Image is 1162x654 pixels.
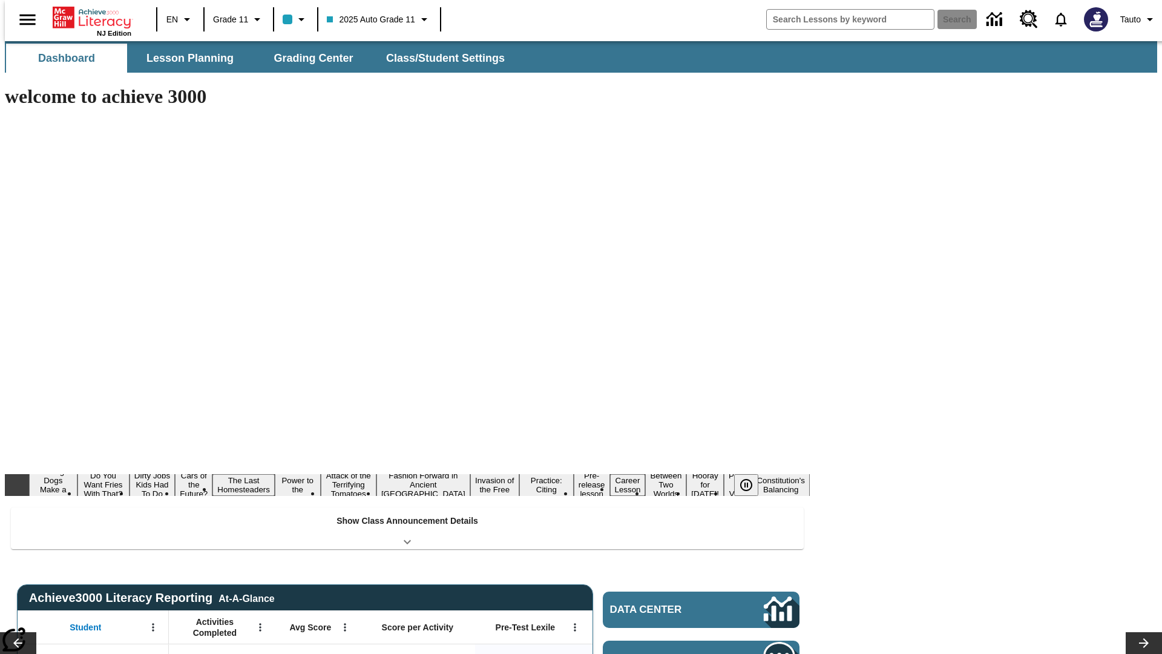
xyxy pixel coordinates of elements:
button: Class: 2025 Auto Grade 11, Select your class [322,8,436,30]
input: search field [767,10,934,29]
button: Open Menu [251,618,269,636]
span: Dashboard [38,51,95,65]
button: Profile/Settings [1115,8,1162,30]
button: Slide 10 Mixed Practice: Citing Evidence [519,465,574,505]
span: Class/Student Settings [386,51,505,65]
div: Home [53,4,131,37]
button: Slide 15 Point of View [724,469,752,500]
button: Select a new avatar [1077,4,1115,35]
button: Slide 13 Between Two Worlds [645,469,686,500]
button: Slide 14 Hooray for Constitution Day! [686,469,724,500]
h1: welcome to achieve 3000 [5,85,810,108]
button: Slide 11 Pre-release lesson [574,469,610,500]
button: Slide 12 Career Lesson [610,474,646,496]
button: Slide 6 Solar Power to the People [275,465,321,505]
button: Open Menu [144,618,162,636]
span: NJ Edition [97,30,131,37]
div: At-A-Glance [218,591,274,604]
div: SubNavbar [5,44,516,73]
span: Achieve3000 Literacy Reporting [29,591,275,605]
button: Open Menu [336,618,354,636]
span: Grading Center [274,51,353,65]
span: Grade 11 [213,13,248,26]
button: Slide 3 Dirty Jobs Kids Had To Do [130,469,176,500]
button: Open side menu [10,2,45,38]
div: Show Class Announcement Details [11,507,804,549]
button: Slide 8 Fashion Forward in Ancient Rome [376,469,470,500]
button: Grade: Grade 11, Select a grade [208,8,269,30]
img: Avatar [1084,7,1108,31]
p: Show Class Announcement Details [336,515,478,527]
button: Lesson carousel, Next [1126,632,1162,654]
button: Lesson Planning [130,44,251,73]
button: Slide 7 Attack of the Terrifying Tomatoes [321,469,376,500]
span: Avg Score [289,622,331,633]
span: Pre-Test Lexile [496,622,556,633]
button: Slide 9 The Invasion of the Free CD [470,465,519,505]
a: Resource Center, Will open in new tab [1013,3,1045,36]
span: Student [70,622,101,633]
button: Slide 1 Diving Dogs Make a Splash [29,465,77,505]
button: Language: EN, Select a language [161,8,200,30]
span: Activities Completed [175,616,255,638]
a: Data Center [979,3,1013,36]
button: Slide 16 The Constitution's Balancing Act [752,465,810,505]
span: Tauto [1120,13,1141,26]
button: Grading Center [253,44,374,73]
button: Pause [734,474,758,496]
span: 2025 Auto Grade 11 [327,13,415,26]
a: Data Center [603,592,799,628]
button: Slide 2 Do You Want Fries With That? [77,469,130,500]
span: Data Center [610,604,723,616]
button: Open Menu [566,618,584,636]
button: Slide 5 The Last Homesteaders [212,474,275,496]
button: Class color is light blue. Change class color [278,8,313,30]
span: Lesson Planning [146,51,234,65]
button: Dashboard [6,44,127,73]
button: Slide 4 Cars of the Future? [175,469,212,500]
a: Home [53,5,131,30]
button: Class/Student Settings [376,44,514,73]
a: Notifications [1045,4,1077,35]
div: SubNavbar [5,41,1157,73]
span: Score per Activity [382,622,454,633]
div: Pause [734,474,770,496]
span: EN [166,13,178,26]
